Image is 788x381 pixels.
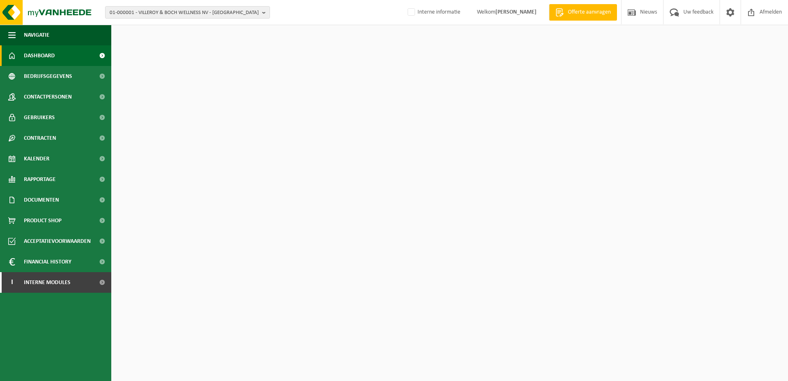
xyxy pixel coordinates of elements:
[105,6,270,19] button: 01-000001 - VILLEROY & BOCH WELLNESS NV - [GEOGRAPHIC_DATA]
[24,190,59,210] span: Documenten
[495,9,537,15] strong: [PERSON_NAME]
[406,6,460,19] label: Interne informatie
[24,231,91,252] span: Acceptatievoorwaarden
[24,25,49,45] span: Navigatie
[549,4,617,21] a: Offerte aanvragen
[24,272,70,293] span: Interne modules
[24,45,55,66] span: Dashboard
[24,252,71,272] span: Financial History
[24,148,49,169] span: Kalender
[24,169,56,190] span: Rapportage
[24,87,72,107] span: Contactpersonen
[24,128,56,148] span: Contracten
[8,272,16,293] span: I
[24,210,61,231] span: Product Shop
[24,66,72,87] span: Bedrijfsgegevens
[566,8,613,16] span: Offerte aanvragen
[110,7,259,19] span: 01-000001 - VILLEROY & BOCH WELLNESS NV - [GEOGRAPHIC_DATA]
[24,107,55,128] span: Gebruikers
